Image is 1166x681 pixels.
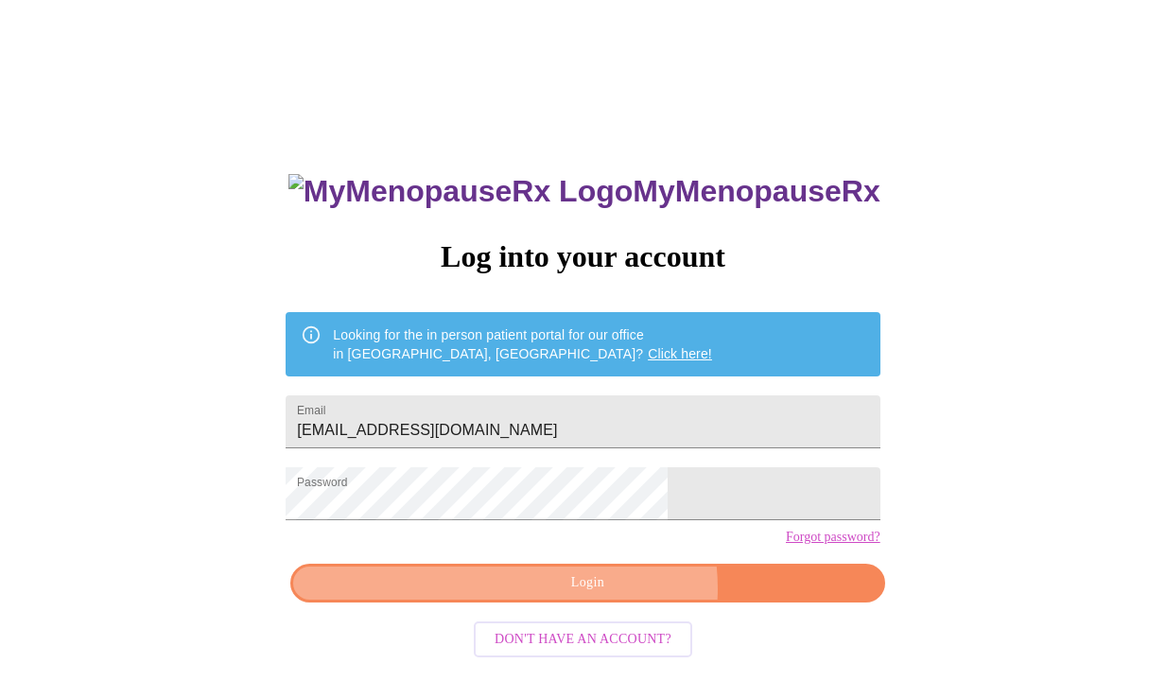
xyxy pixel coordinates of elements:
[474,621,692,658] button: Don't have an account?
[286,239,879,274] h3: Log into your account
[786,530,880,545] a: Forgot password?
[469,629,697,645] a: Don't have an account?
[495,628,671,652] span: Don't have an account?
[290,564,884,602] button: Login
[333,318,712,371] div: Looking for the in person patient portal for our office in [GEOGRAPHIC_DATA], [GEOGRAPHIC_DATA]?
[288,174,633,209] img: MyMenopauseRx Logo
[288,174,880,209] h3: MyMenopauseRx
[648,346,712,361] a: Click here!
[312,571,862,595] span: Login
